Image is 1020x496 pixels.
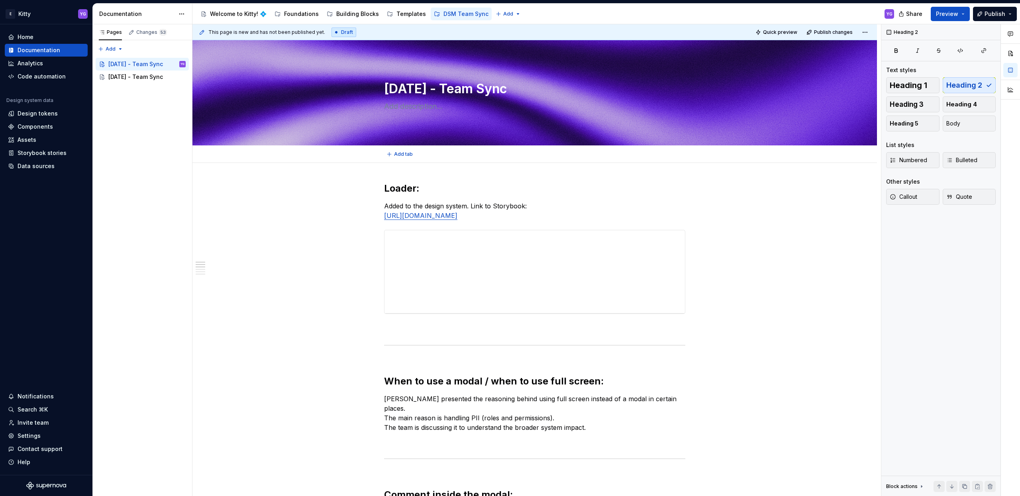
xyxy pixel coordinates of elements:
[5,120,88,133] a: Components
[946,100,977,108] span: Heading 4
[946,120,960,127] span: Body
[431,8,492,20] a: DSM Team Sync
[384,394,685,432] p: [PERSON_NAME] presented the reasoning behind using full screen instead of a modal in certain plac...
[906,10,922,18] span: Share
[985,10,1005,18] span: Publish
[18,33,33,41] div: Home
[284,10,319,18] div: Foundations
[18,110,58,118] div: Design tokens
[931,7,970,21] button: Preview
[5,403,88,416] button: Search ⌘K
[18,392,54,400] div: Notifications
[943,152,996,168] button: Bulleted
[946,156,977,164] span: Bulleted
[208,29,325,35] span: This page is new and has not been published yet.
[197,6,492,22] div: Page tree
[886,152,940,168] button: Numbered
[5,44,88,57] a: Documentation
[503,11,513,17] span: Add
[18,406,48,414] div: Search ⌘K
[99,10,175,18] div: Documentation
[96,71,189,83] a: [DATE] - Team Sync
[384,201,685,220] p: Added to the design system. Link to Storybook:
[886,66,916,74] div: Text styles
[18,46,60,54] div: Documentation
[890,81,927,89] span: Heading 1
[416,182,419,194] strong: :
[890,100,924,108] span: Heading 3
[18,123,53,131] div: Components
[18,10,31,18] div: Kitty
[890,156,927,164] span: Numbered
[18,419,49,427] div: Invite team
[890,120,918,127] span: Heading 5
[5,57,88,70] a: Analytics
[5,31,88,43] a: Home
[887,11,892,17] div: YG
[197,8,270,20] a: Welcome to Kitty! 💠
[99,29,122,35] div: Pages
[26,482,66,490] svg: Supernova Logo
[5,133,88,146] a: Assets
[943,96,996,112] button: Heading 4
[804,27,856,38] button: Publish changes
[18,458,30,466] div: Help
[96,43,126,55] button: Add
[18,136,36,144] div: Assets
[5,147,88,159] a: Storybook stories
[108,60,163,68] div: [DATE] - Team Sync
[5,456,88,469] button: Help
[324,8,382,20] a: Building Blocks
[5,429,88,442] a: Settings
[886,96,940,112] button: Heading 3
[18,432,41,440] div: Settings
[384,149,416,160] button: Add tab
[943,189,996,205] button: Quote
[973,7,1017,21] button: Publish
[886,141,914,149] div: List styles
[80,11,86,17] div: YG
[5,70,88,83] a: Code automation
[396,10,426,18] div: Templates
[943,116,996,131] button: Body
[336,10,379,18] div: Building Blocks
[18,149,67,157] div: Storybook stories
[106,46,116,52] span: Add
[936,10,958,18] span: Preview
[894,7,928,21] button: Share
[384,182,685,195] h2: Loader
[108,73,163,81] div: [DATE] - Team Sync
[890,193,917,201] span: Callout
[5,160,88,173] a: Data sources
[5,390,88,403] button: Notifications
[96,58,189,83] div: Page tree
[384,8,429,20] a: Templates
[180,60,184,68] div: YG
[763,29,797,35] span: Quick preview
[394,151,413,157] span: Add tab
[271,8,322,20] a: Foundations
[886,116,940,131] button: Heading 5
[6,9,15,19] div: E
[384,212,457,220] a: [URL][DOMAIN_NAME]
[18,73,66,80] div: Code automation
[96,58,189,71] a: [DATE] - Team SyncYG
[341,29,353,35] span: Draft
[382,79,684,98] textarea: [DATE] - Team Sync
[210,10,267,18] div: Welcome to Kitty! 💠
[18,59,43,67] div: Analytics
[159,29,167,35] span: 53
[946,193,972,201] span: Quote
[886,178,920,186] div: Other styles
[753,27,801,38] button: Quick preview
[493,8,523,20] button: Add
[5,443,88,455] button: Contact support
[886,481,925,492] div: Block actions
[136,29,167,35] div: Changes
[814,29,853,35] span: Publish changes
[18,162,55,170] div: Data sources
[5,107,88,120] a: Design tokens
[5,416,88,429] a: Invite team
[443,10,488,18] div: DSM Team Sync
